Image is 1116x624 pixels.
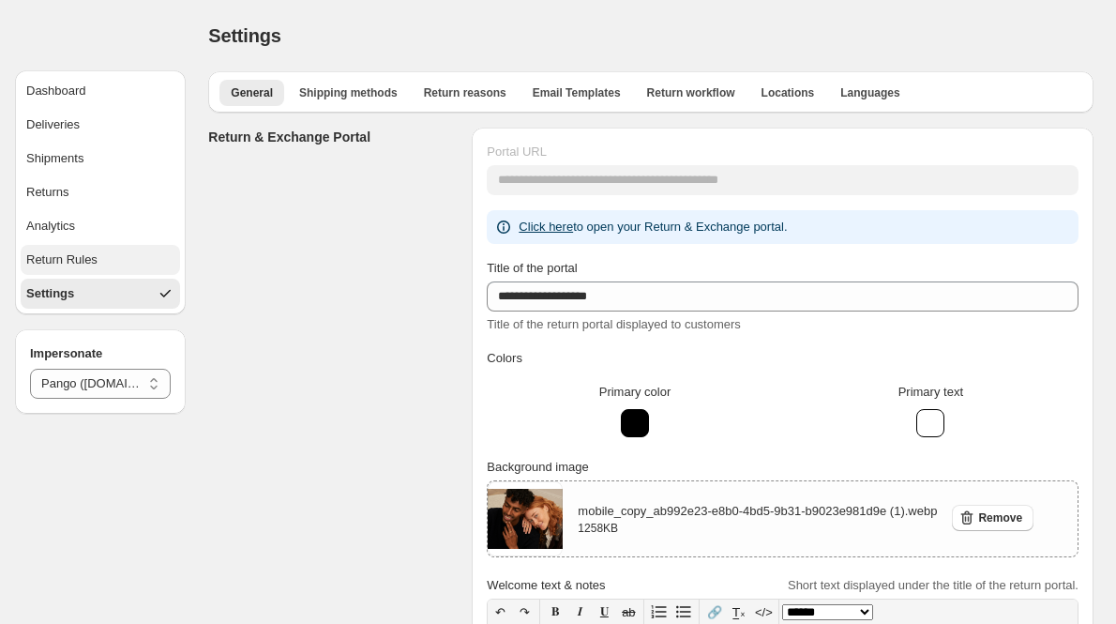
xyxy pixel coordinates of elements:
span: Title of the portal [487,261,577,275]
span: Locations [762,85,815,100]
button: Numbered list [647,600,671,624]
button: ↷ [512,600,536,624]
span: Title of the return portal displayed to customers [487,317,740,331]
p: 1258 KB [578,521,937,536]
button: 𝐁 [543,600,567,624]
button: Bullet list [671,600,696,624]
a: Click here [519,220,573,234]
span: Languages [840,85,899,100]
button: Returns [21,177,180,207]
div: Settings [26,284,74,303]
span: Short text displayed under the title of the return portal. [788,578,1078,592]
button: Shipments [21,144,180,174]
span: Remove [978,510,1022,525]
button: Dashboard [21,76,180,106]
div: Shipments [26,149,83,168]
button: Deliveries [21,110,180,140]
span: Portal URL [487,145,547,159]
button: T̲ₓ [727,600,751,624]
button: 𝑰 [567,600,592,624]
span: Primary color [599,385,671,399]
button: ↶ [488,600,512,624]
button: Analytics [21,211,180,241]
s: ab [622,605,635,619]
div: Return Rules [26,251,98,269]
span: Shipping methods [299,85,398,100]
span: Primary text [898,385,963,399]
button: Return Rules [21,245,180,275]
div: mobile_copy_ab992e23-e8b0-4bd5-9b31-b9023e981d9e (1).webp [578,502,937,536]
button: Settings [21,279,180,309]
span: Settings [208,25,280,46]
span: Return reasons [424,85,506,100]
div: Analytics [26,217,75,236]
span: Colors [487,351,522,365]
span: to open your Return & Exchange portal. [519,220,787,234]
div: Dashboard [26,82,86,100]
span: General [231,85,273,100]
button: 𝐔 [592,600,616,624]
button: Remove [952,505,1033,531]
button: ab [616,600,641,624]
span: Email Templates [533,85,621,100]
span: Return workflow [647,85,735,100]
div: Returns [26,183,69,202]
div: Deliveries [26,115,80,134]
span: Welcome text & notes [487,578,605,592]
span: 𝐔 [600,604,609,618]
button: </> [751,600,776,624]
button: 🔗 [702,600,727,624]
h4: Impersonate [30,344,171,363]
span: Background image [487,460,588,474]
h3: Return & Exchange Portal [208,128,457,146]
